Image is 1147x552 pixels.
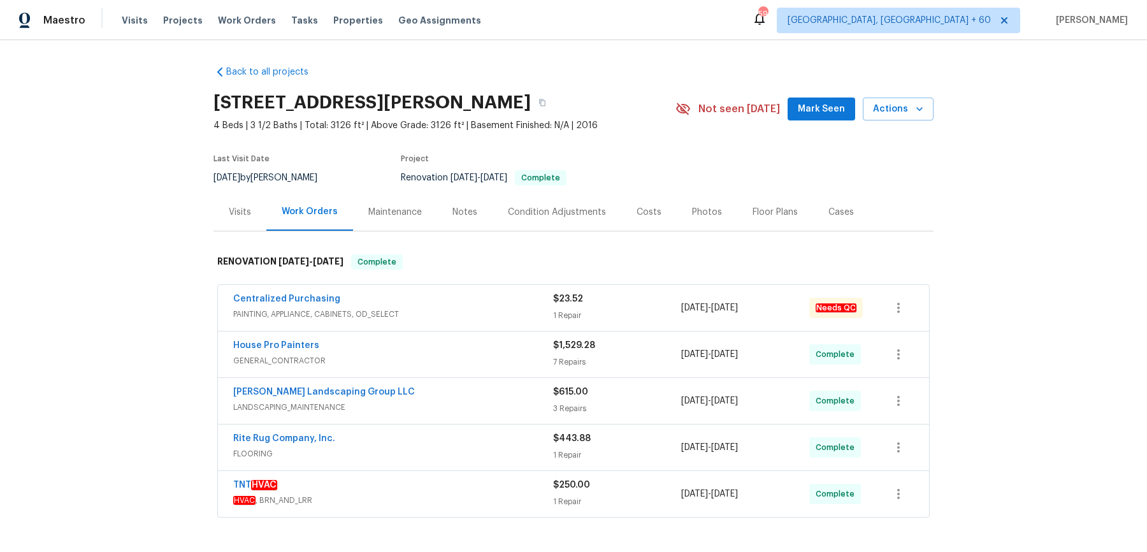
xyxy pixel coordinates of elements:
[553,341,595,350] span: $1,529.28
[711,303,738,312] span: [DATE]
[451,173,507,182] span: -
[480,173,507,182] span: [DATE]
[278,257,343,266] span: -
[753,206,798,219] div: Floor Plans
[451,173,477,182] span: [DATE]
[401,173,566,182] span: Renovation
[816,441,860,454] span: Complete
[213,155,270,163] span: Last Visit Date
[863,98,934,121] button: Actions
[213,242,934,282] div: RENOVATION [DATE]-[DATE]Complete
[698,103,780,115] span: Not seen [DATE]
[816,488,860,500] span: Complete
[553,388,588,396] span: $615.00
[816,348,860,361] span: Complete
[213,66,336,78] a: Back to all projects
[711,443,738,452] span: [DATE]
[816,303,856,312] em: Needs QC
[681,441,738,454] span: -
[333,14,383,27] span: Properties
[681,350,708,359] span: [DATE]
[217,254,343,270] h6: RENOVATION
[873,101,923,117] span: Actions
[218,14,276,27] span: Work Orders
[516,174,565,182] span: Complete
[213,170,333,185] div: by [PERSON_NAME]
[553,356,681,368] div: 7 Repairs
[233,447,553,460] span: FLOORING
[553,309,681,322] div: 1 Repair
[681,490,708,498] span: [DATE]
[711,490,738,498] span: [DATE]
[233,496,256,505] em: HVAC
[398,14,481,27] span: Geo Assignments
[122,14,148,27] span: Visits
[798,101,845,117] span: Mark Seen
[233,294,340,303] a: Centralized Purchasing
[233,354,553,367] span: GENERAL_CONTRACTOR
[401,155,429,163] span: Project
[692,206,722,219] div: Photos
[788,14,991,27] span: [GEOGRAPHIC_DATA], [GEOGRAPHIC_DATA] + 60
[681,301,738,314] span: -
[816,395,860,407] span: Complete
[233,480,277,490] a: TNTHVAC
[788,98,855,121] button: Mark Seen
[233,341,319,350] a: House Pro Painters
[313,257,343,266] span: [DATE]
[681,303,708,312] span: [DATE]
[828,206,854,219] div: Cases
[681,396,708,405] span: [DATE]
[711,396,738,405] span: [DATE]
[1051,14,1128,27] span: [PERSON_NAME]
[637,206,661,219] div: Costs
[233,434,335,443] a: Rite Rug Company, Inc.
[508,206,606,219] div: Condition Adjustments
[213,119,675,132] span: 4 Beds | 3 1/2 Baths | Total: 3126 ft² | Above Grade: 3126 ft² | Basement Finished: N/A | 2016
[229,206,251,219] div: Visits
[233,401,553,414] span: LANDSCAPING_MAINTENANCE
[452,206,477,219] div: Notes
[251,480,277,490] em: HVAC
[282,205,338,218] div: Work Orders
[233,494,553,507] span: , BRN_AND_LRR
[233,308,553,321] span: PAINTING, APPLIANCE, CABINETS, OD_SELECT
[681,488,738,500] span: -
[163,14,203,27] span: Projects
[681,395,738,407] span: -
[352,256,401,268] span: Complete
[681,348,738,361] span: -
[553,495,681,508] div: 1 Repair
[553,294,583,303] span: $23.52
[553,449,681,461] div: 1 Repair
[711,350,738,359] span: [DATE]
[553,402,681,415] div: 3 Repairs
[213,96,531,109] h2: [STREET_ADDRESS][PERSON_NAME]
[233,388,415,396] a: [PERSON_NAME] Landscaping Group LLC
[553,434,591,443] span: $443.88
[43,14,85,27] span: Maestro
[291,16,318,25] span: Tasks
[213,173,240,182] span: [DATE]
[553,481,590,490] span: $250.00
[758,8,767,20] div: 591
[531,91,554,114] button: Copy Address
[681,443,708,452] span: [DATE]
[368,206,422,219] div: Maintenance
[278,257,309,266] span: [DATE]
